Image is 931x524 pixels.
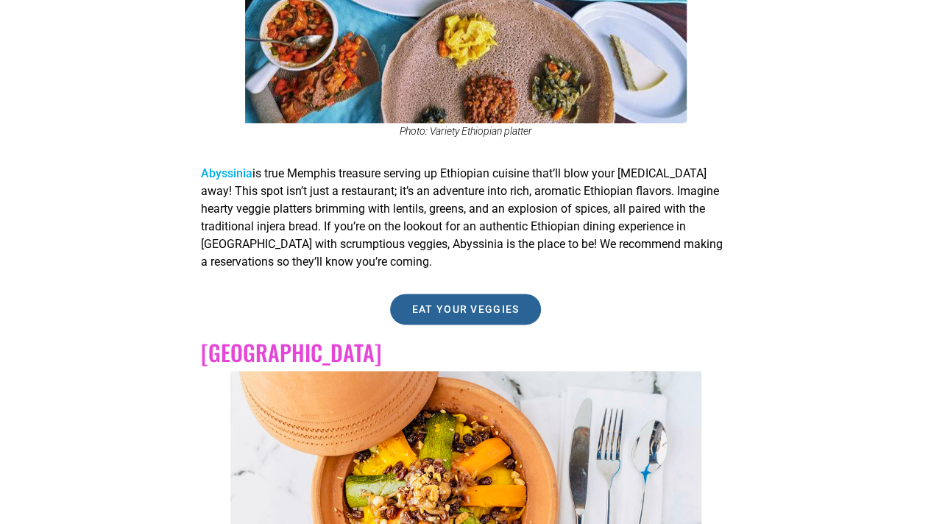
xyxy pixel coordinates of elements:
figcaption: Photo: Variety Ethiopian platter [208,125,723,137]
p: is true Memphis treasure serving up Ethiopian cuisine that’ll blow your [MEDICAL_DATA] away! This... [201,165,730,271]
a: Abyssinia [201,166,252,180]
span: Eat your veggies [412,304,520,314]
a: [GEOGRAPHIC_DATA] [201,336,382,369]
a: Eat your veggies [390,294,542,325]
